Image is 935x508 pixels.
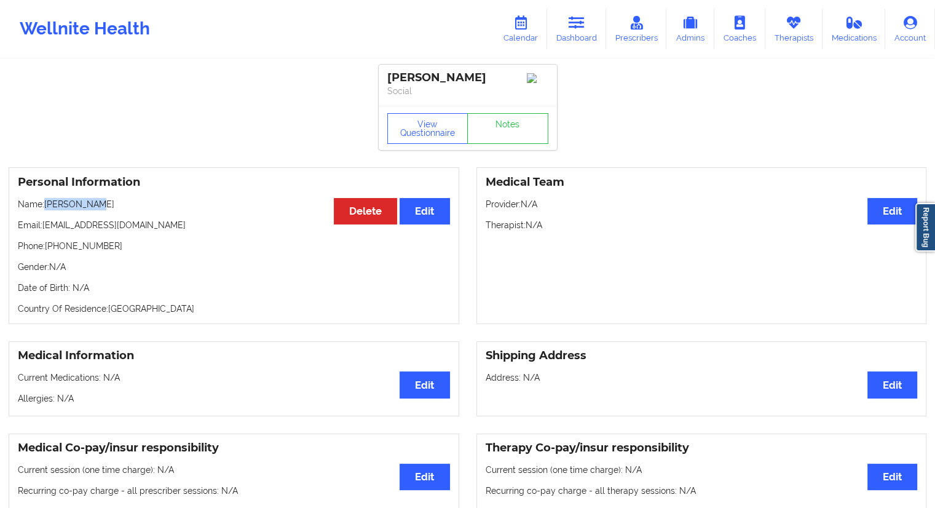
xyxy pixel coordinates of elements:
button: Edit [400,198,449,224]
p: Allergies: N/A [18,392,450,405]
div: [PERSON_NAME] [387,71,548,85]
p: Date of Birth: N/A [18,282,450,294]
p: Provider: N/A [486,198,918,210]
p: Address: N/A [486,371,918,384]
a: Notes [467,113,548,144]
a: Prescribers [606,9,667,49]
p: Recurring co-pay charge - all therapy sessions : N/A [486,485,918,497]
button: Edit [400,371,449,398]
a: Report Bug [915,203,935,252]
h3: Personal Information [18,175,450,189]
a: Therapists [765,9,823,49]
p: Current session (one time charge): N/A [486,464,918,476]
button: Edit [867,198,917,224]
p: Social [387,85,548,97]
h3: Medical Co-pay/insur responsibility [18,441,450,455]
button: View Questionnaire [387,113,468,144]
a: Dashboard [547,9,606,49]
h3: Medical Team [486,175,918,189]
img: Image%2Fplaceholer-image.png [527,73,548,83]
p: Name: [PERSON_NAME] [18,198,450,210]
h3: Medical Information [18,349,450,363]
a: Coaches [714,9,765,49]
a: Medications [823,9,886,49]
p: Current Medications: N/A [18,371,450,384]
button: Edit [867,371,917,398]
p: Therapist: N/A [486,219,918,231]
p: Country Of Residence: [GEOGRAPHIC_DATA] [18,303,450,315]
p: Phone: [PHONE_NUMBER] [18,240,450,252]
h3: Shipping Address [486,349,918,363]
p: Gender: N/A [18,261,450,273]
a: Calendar [494,9,547,49]
p: Current session (one time charge): N/A [18,464,450,476]
button: Edit [400,464,449,490]
a: Account [885,9,935,49]
button: Edit [867,464,917,490]
a: Admins [666,9,714,49]
button: Delete [334,198,397,224]
p: Recurring co-pay charge - all prescriber sessions : N/A [18,485,450,497]
p: Email: [EMAIL_ADDRESS][DOMAIN_NAME] [18,219,450,231]
h3: Therapy Co-pay/insur responsibility [486,441,918,455]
